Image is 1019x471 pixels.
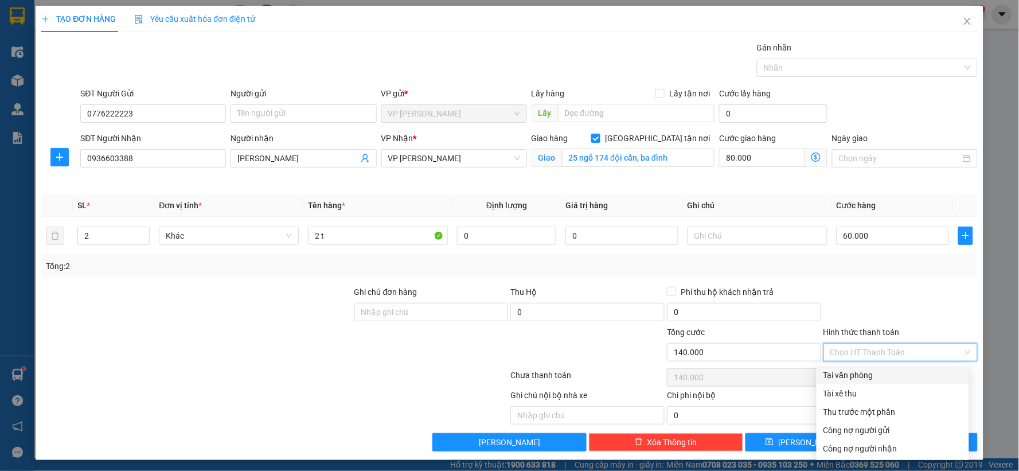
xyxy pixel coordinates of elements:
input: Ngày giao [839,152,961,165]
div: Tổng: 2 [46,260,393,273]
span: VP Hà Huy Tập [388,105,520,122]
button: deleteXóa Thông tin [589,433,743,451]
span: SL [77,201,87,210]
span: Cước hàng [837,201,876,210]
button: plus [958,227,973,245]
input: Nhập ghi chú [510,406,665,425]
span: Giao hàng [532,134,568,143]
span: Đơn vị tính [159,201,202,210]
span: Khác [166,227,292,244]
label: Ghi chú đơn hàng [354,287,417,297]
div: SĐT Người Nhận [80,132,226,145]
button: plus [50,148,69,166]
label: Ngày giao [832,134,868,143]
span: user-add [361,154,370,163]
button: save[PERSON_NAME] [745,433,861,451]
div: VP gửi [381,87,527,100]
input: 0 [565,227,678,245]
span: close [963,17,972,26]
div: Người nhận [231,132,376,145]
span: [PERSON_NAME] [479,436,540,449]
span: Giao [532,149,562,167]
input: Cước lấy hàng [719,104,827,123]
span: delete [635,438,643,447]
div: Tại văn phòng [823,369,962,382]
span: VP Nhận [381,134,413,143]
span: Lấy [532,104,558,122]
span: Lấy hàng [532,89,565,98]
div: Công nợ người nhận [823,442,962,455]
div: Chi phí nội bộ [667,389,821,406]
input: Ghi Chú [688,227,827,245]
span: Yêu cầu xuất hóa đơn điện tử [134,14,255,24]
span: Phí thu hộ khách nhận trả [676,286,778,298]
span: [GEOGRAPHIC_DATA] tận nơi [600,132,715,145]
span: TẠO ĐƠN HÀNG [41,14,116,24]
span: plus [51,153,68,162]
span: VP Trần Quốc Hoàn [388,150,520,167]
label: Cước giao hàng [719,134,776,143]
span: Lấy tận nơi [665,87,715,100]
img: icon [134,15,143,24]
span: [PERSON_NAME] [778,436,840,449]
span: Định lượng [486,201,527,210]
label: Cước lấy hàng [719,89,771,98]
div: Thu trước một phần [823,406,962,418]
label: Gán nhãn [757,43,792,52]
input: Ghi chú đơn hàng [354,303,509,321]
span: plus [959,231,972,240]
span: Xóa Thông tin [647,436,697,449]
span: Tên hàng [308,201,345,210]
span: Thu Hộ [510,287,537,297]
input: Dọc đường [558,104,715,122]
span: plus [41,15,49,23]
input: VD: Bàn, Ghế [308,227,448,245]
input: Giao tận nơi [562,149,715,167]
label: Hình thức thanh toán [823,328,900,337]
div: Ghi chú nội bộ nhà xe [510,389,665,406]
span: Giá trị hàng [565,201,608,210]
span: dollar-circle [811,153,821,162]
input: Cước giao hàng [719,149,805,167]
th: Ghi chú [683,194,832,217]
div: Chưa thanh toán [509,369,666,389]
div: SĐT Người Gửi [80,87,226,100]
button: delete [46,227,64,245]
span: Tổng cước [667,328,705,337]
div: Tài xế thu [823,387,962,400]
div: Người gửi [231,87,376,100]
div: Công nợ người gửi [823,424,962,437]
button: [PERSON_NAME] [432,433,587,451]
button: Close [951,6,983,38]
span: save [766,438,774,447]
